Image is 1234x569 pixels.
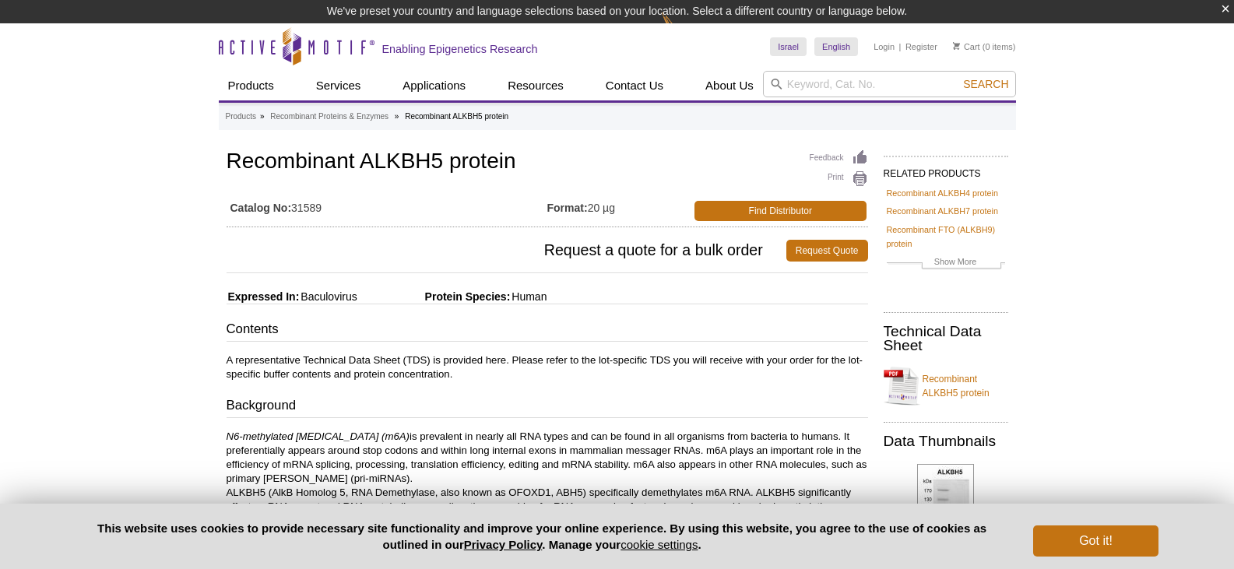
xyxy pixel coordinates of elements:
a: Show More [887,255,1005,272]
a: Login [874,41,895,52]
a: Print [810,170,868,188]
a: Recombinant ALKBH7 protein [887,204,998,218]
a: Recombinant ALKBH4 protein [887,186,998,200]
td: 20 µg [547,191,691,223]
li: » [395,112,399,121]
a: About Us [696,71,763,100]
h1: Recombinant ALKBH5 protein [227,149,868,176]
a: Products [226,110,256,124]
input: Keyword, Cat. No. [763,71,1016,97]
h3: Background [227,396,868,418]
h2: Data Thumbnails [884,434,1008,448]
p: is prevalent in nearly all RNA types and can be found in all organisms from bacteria to humans. I... [227,430,868,528]
td: 31589 [227,191,547,223]
span: Expressed In: [227,290,300,303]
a: Recombinant FTO (ALKBH9) protein [887,223,1005,251]
h2: Technical Data Sheet [884,325,1008,353]
li: (0 items) [953,37,1016,56]
strong: Format: [547,201,588,215]
h2: Enabling Epigenetics Research [382,42,538,56]
h3: Contents [227,320,868,342]
a: Cart [953,41,980,52]
strong: Catalog No: [230,201,292,215]
span: Human [510,290,547,303]
a: Services [307,71,371,100]
img: Change Here [662,12,703,48]
a: Israel [770,37,807,56]
a: Register [905,41,937,52]
a: Resources [498,71,573,100]
button: cookie settings [621,538,698,551]
a: English [814,37,858,56]
a: Privacy Policy [464,538,543,551]
a: Recombinant Proteins & Enzymes [270,110,388,124]
a: Request Quote [786,240,868,262]
a: Feedback [810,149,868,167]
li: | [899,37,902,56]
span: Request a quote for a bulk order [227,240,786,262]
button: Search [958,77,1013,91]
p: This website uses cookies to provide necessary site functionality and improve your online experie... [76,520,1008,553]
a: Find Distributor [694,201,867,221]
a: Contact Us [596,71,673,100]
button: Got it! [1033,525,1158,557]
a: Applications [393,71,475,100]
a: Recombinant ALKBH5 protein [884,363,1008,409]
i: N6-methylated [MEDICAL_DATA] (m6A) [227,430,410,442]
span: Protein Species: [360,290,511,303]
span: Search [963,78,1008,90]
p: A representative Technical Data Sheet (TDS) is provided here. Please refer to the lot-specific TD... [227,353,868,381]
h2: RELATED PRODUCTS [884,156,1008,184]
a: Products [219,71,283,100]
img: Your Cart [953,42,960,50]
li: » [260,112,265,121]
span: Baculovirus [299,290,357,303]
li: Recombinant ALKBH5 protein [405,112,508,121]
